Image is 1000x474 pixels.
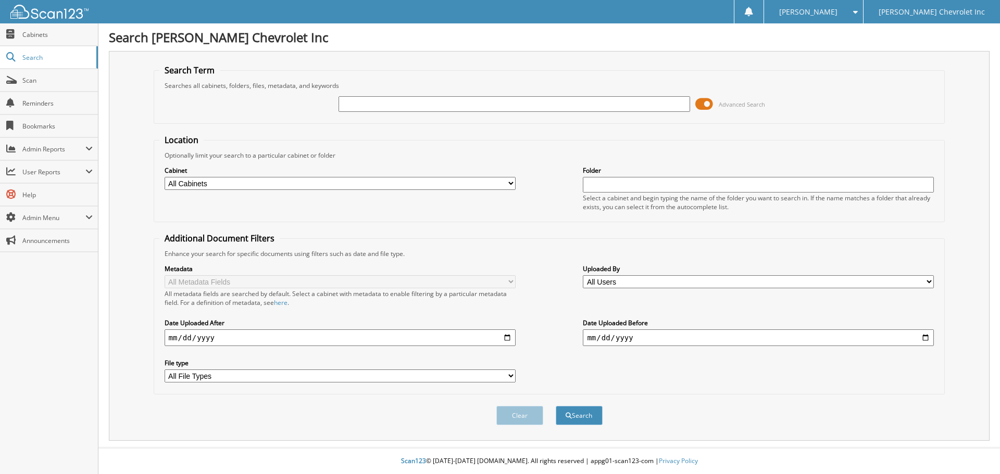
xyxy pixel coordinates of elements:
[165,318,516,327] label: Date Uploaded After
[496,406,543,425] button: Clear
[159,134,204,146] legend: Location
[22,213,85,222] span: Admin Menu
[401,456,426,465] span: Scan123
[659,456,698,465] a: Privacy Policy
[165,166,516,175] label: Cabinet
[159,65,220,76] legend: Search Term
[22,236,93,245] span: Announcements
[165,358,516,367] label: File type
[583,166,934,175] label: Folder
[556,406,603,425] button: Search
[165,264,516,273] label: Metadata
[948,424,1000,474] iframe: Chat Widget
[583,264,934,273] label: Uploaded By
[22,99,93,108] span: Reminders
[879,9,985,15] span: [PERSON_NAME] Chevrolet Inc
[159,233,280,244] legend: Additional Document Filters
[159,249,940,258] div: Enhance your search for specific documents using filters such as date and file type.
[583,318,934,327] label: Date Uploaded Before
[22,122,93,131] span: Bookmarks
[22,190,93,199] span: Help
[22,30,93,39] span: Cabinets
[22,168,85,176] span: User Reports
[274,298,287,307] a: here
[779,9,838,15] span: [PERSON_NAME]
[22,145,85,153] span: Admin Reports
[583,194,934,211] div: Select a cabinet and begin typing the name of the folder you want to search in. If the name match...
[22,53,91,62] span: Search
[98,449,1000,474] div: © [DATE]-[DATE] [DOMAIN_NAME]. All rights reserved | appg01-scan123-com |
[109,29,990,46] h1: Search [PERSON_NAME] Chevrolet Inc
[10,5,89,19] img: scan123-logo-white.svg
[165,289,516,307] div: All metadata fields are searched by default. Select a cabinet with metadata to enable filtering b...
[165,329,516,346] input: start
[159,81,940,90] div: Searches all cabinets, folders, files, metadata, and keywords
[719,100,765,108] span: Advanced Search
[159,151,940,160] div: Optionally limit your search to a particular cabinet or folder
[583,329,934,346] input: end
[22,76,93,85] span: Scan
